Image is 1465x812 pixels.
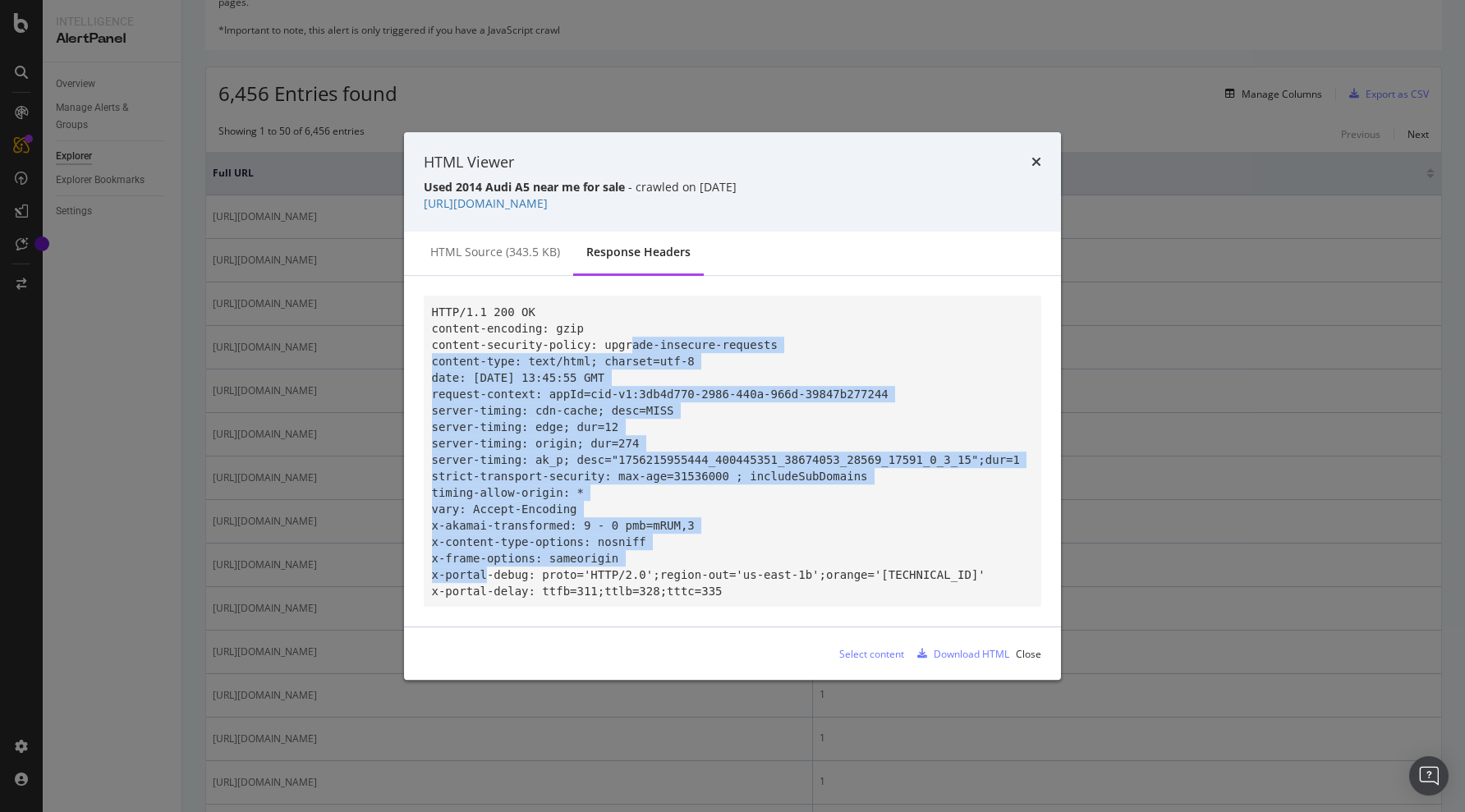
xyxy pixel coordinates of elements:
[911,640,1009,667] button: Download HTML
[934,647,1009,661] div: Download HTML
[432,305,1020,598] code: HTTP/1.1 200 OK content-encoding: gzip content-security-policy: upgrade-insecure-requests content...
[826,640,904,667] button: Select content
[424,179,1041,195] div: - crawled on [DATE]
[839,647,904,661] div: Select content
[586,244,691,260] div: Response Headers
[424,195,548,211] a: [URL][DOMAIN_NAME]
[1016,647,1041,661] div: Close
[430,244,560,260] div: HTML source (343.5 KB)
[424,179,625,195] strong: Used 2014 Audi A5 near me for sale
[1016,640,1041,667] button: Close
[404,132,1061,681] div: modal
[1031,152,1041,173] div: times
[424,152,514,173] div: HTML Viewer
[1409,756,1449,796] div: Open Intercom Messenger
